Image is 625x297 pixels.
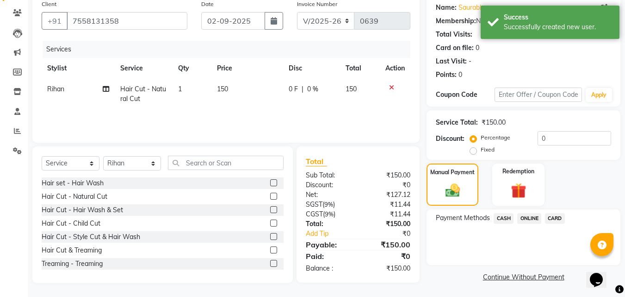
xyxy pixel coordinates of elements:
div: ₹150.00 [358,219,417,229]
span: CGST [306,210,323,218]
a: Continue Without Payment [428,272,619,282]
iframe: chat widget [586,260,616,288]
th: Service [115,58,173,79]
div: Services [43,41,417,58]
div: Service Total: [436,118,478,127]
img: _cash.svg [441,182,464,199]
div: 0 [458,70,462,80]
div: ₹0 [358,251,417,262]
div: - [469,57,471,66]
div: Successfully created new user. [504,22,613,32]
span: ONLINE [517,213,541,224]
span: CASH [494,213,514,224]
span: Total [306,157,327,166]
button: +91 [42,12,68,30]
span: CARD [545,213,565,224]
span: | [302,84,303,94]
div: Coupon Code [436,90,494,100]
th: Total [340,58,380,79]
div: Hair set - Hair Wash [42,178,104,188]
div: Points: [436,70,457,80]
img: _gift.svg [506,181,531,200]
div: Membership: [436,16,476,26]
div: Paid: [299,251,358,262]
th: Stylist [42,58,115,79]
div: Success [504,13,613,22]
span: 9% [324,201,333,208]
th: Qty [173,58,211,79]
div: ( ) [299,200,358,209]
div: ₹127.12 [358,190,417,200]
div: Hair Cut - Child Cut [42,219,100,228]
th: Action [380,58,410,79]
div: Last Visit: [436,57,467,66]
div: Hair Cut & Treaming [42,246,102,255]
div: Total: [299,219,358,229]
div: ₹150.00 [358,264,417,273]
span: 0 % [307,84,318,94]
span: SGST [306,200,322,209]
th: Disc [283,58,340,79]
a: Add Tip [299,229,368,239]
a: Saurabh [458,3,483,13]
span: 150 [217,85,228,93]
div: Net: [299,190,358,200]
div: Balance : [299,264,358,273]
div: Hair Cut - Style Cut & Hair Wash [42,232,140,242]
div: Hair Cut - Natural Cut [42,192,107,202]
span: Hair Cut - Natural Cut [120,85,166,103]
div: Discount: [299,180,358,190]
div: Treaming - Treaming [42,259,103,269]
div: ₹0 [358,180,417,190]
div: 0 [476,43,479,53]
div: Name: [436,3,457,13]
label: Redemption [502,167,534,176]
span: 1 [178,85,182,93]
div: No Active Membership [436,16,611,26]
div: Card on file: [436,43,474,53]
div: ₹11.44 [358,200,417,209]
div: ₹150.00 [358,171,417,180]
div: Sub Total: [299,171,358,180]
th: Price [211,58,283,79]
button: Apply [586,88,612,102]
div: Total Visits: [436,30,472,39]
span: 9% [325,210,334,218]
span: Payment Methods [436,213,490,223]
input: Search or Scan [168,156,284,170]
input: Search by Name/Mobile/Email/Code [67,12,187,30]
div: Payable: [299,239,358,250]
label: Manual Payment [430,168,475,177]
div: ₹150.00 [482,118,506,127]
div: Hair Cut - Hair Wash & Set [42,205,123,215]
span: Rihan [47,85,64,93]
label: Percentage [481,133,510,142]
div: ₹0 [368,229,418,239]
input: Enter Offer / Coupon Code [495,88,582,102]
span: 0 F [289,84,298,94]
div: ( ) [299,209,358,219]
label: Fixed [481,145,495,154]
div: ₹11.44 [358,209,417,219]
span: 150 [346,85,357,93]
div: Discount: [436,134,464,144]
div: ₹150.00 [358,239,417,250]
